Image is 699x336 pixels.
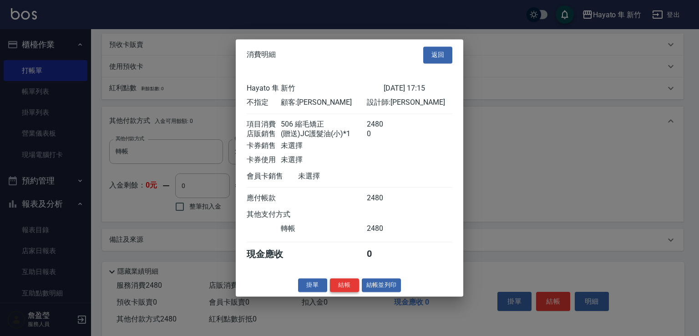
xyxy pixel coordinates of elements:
div: 現金應收 [247,248,298,260]
span: 消費明細 [247,51,276,60]
div: 設計師: [PERSON_NAME] [367,98,452,107]
div: 未選擇 [281,155,366,165]
div: 轉帳 [281,224,366,234]
div: (贈送)JC護髮油(小)*1 [281,129,366,139]
button: 返回 [423,46,452,63]
div: 會員卡銷售 [247,172,298,181]
div: 店販銷售 [247,129,281,139]
div: 卡券使用 [247,155,281,165]
div: 應付帳款 [247,193,281,203]
button: 結帳並列印 [362,278,401,292]
div: [DATE] 17:15 [384,84,452,93]
div: 0 [367,129,401,139]
div: 506 縮毛矯正 [281,120,366,129]
div: 未選擇 [281,141,366,151]
div: 0 [367,248,401,260]
div: 2480 [367,224,401,234]
div: 卡券銷售 [247,141,281,151]
div: 2480 [367,120,401,129]
div: 其他支付方式 [247,210,315,219]
div: 2480 [367,193,401,203]
button: 掛單 [298,278,327,292]
div: 未選擇 [298,172,384,181]
div: 項目消費 [247,120,281,129]
div: 顧客: [PERSON_NAME] [281,98,366,107]
div: Hayato 隼 新竹 [247,84,384,93]
button: 結帳 [330,278,359,292]
div: 不指定 [247,98,281,107]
